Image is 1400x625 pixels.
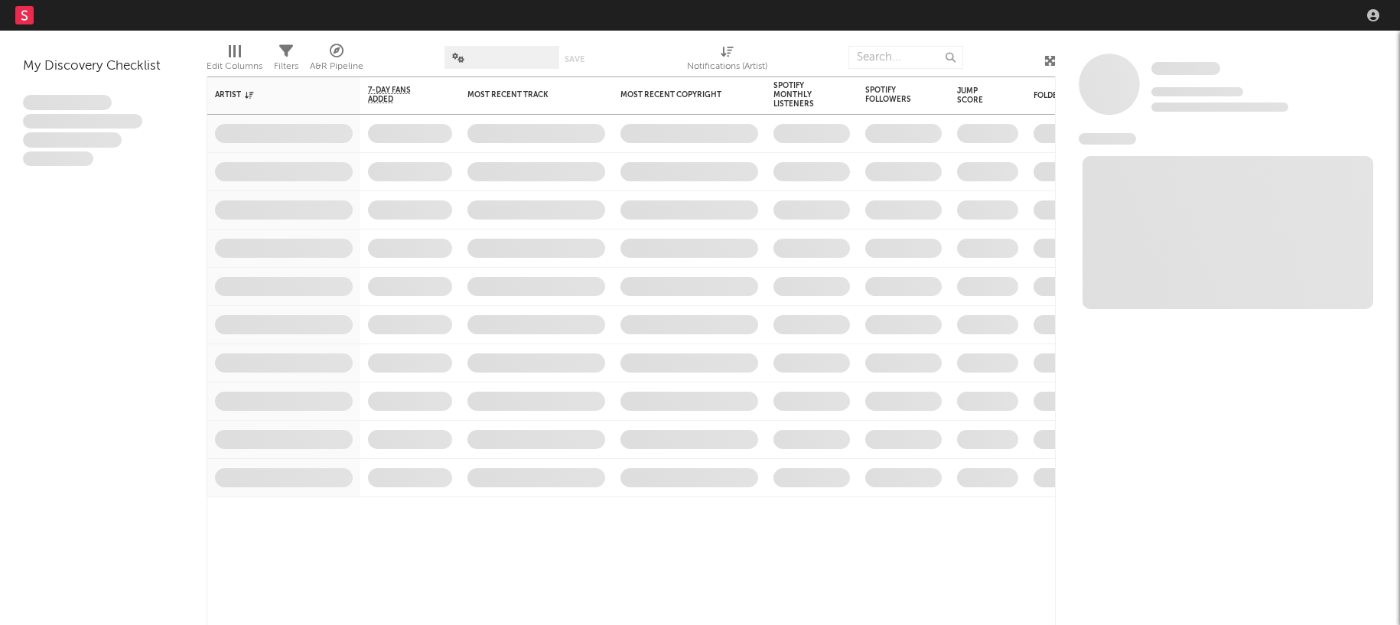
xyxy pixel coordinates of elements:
div: Spotify Monthly Listeners [773,81,827,109]
div: Folders [1034,91,1148,100]
input: Search... [848,46,963,69]
div: Notifications (Artist) [687,38,767,83]
a: Some Artist [1151,61,1220,76]
span: Aliquam viverra [23,151,93,167]
span: Tracking Since: [DATE] [1151,87,1243,96]
div: A&R Pipeline [310,38,363,83]
span: Praesent ac interdum [23,132,122,148]
span: Some Artist [1151,62,1220,75]
div: Artist [215,90,330,99]
div: Edit Columns [207,38,262,83]
div: Most Recent Track [467,90,582,99]
span: 7-Day Fans Added [368,86,429,104]
div: Edit Columns [207,57,262,76]
div: Notifications (Artist) [687,57,767,76]
div: Filters [274,38,298,83]
div: My Discovery Checklist [23,57,184,76]
div: A&R Pipeline [310,57,363,76]
div: Most Recent Copyright [620,90,735,99]
span: Integer aliquet in purus et [23,114,142,129]
button: Save [565,55,584,63]
div: Filters [274,57,298,76]
span: News Feed [1079,133,1136,145]
div: Jump Score [957,86,995,105]
span: 0 fans last week [1151,103,1288,112]
span: Lorem ipsum dolor [23,95,112,110]
div: Spotify Followers [865,86,919,104]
